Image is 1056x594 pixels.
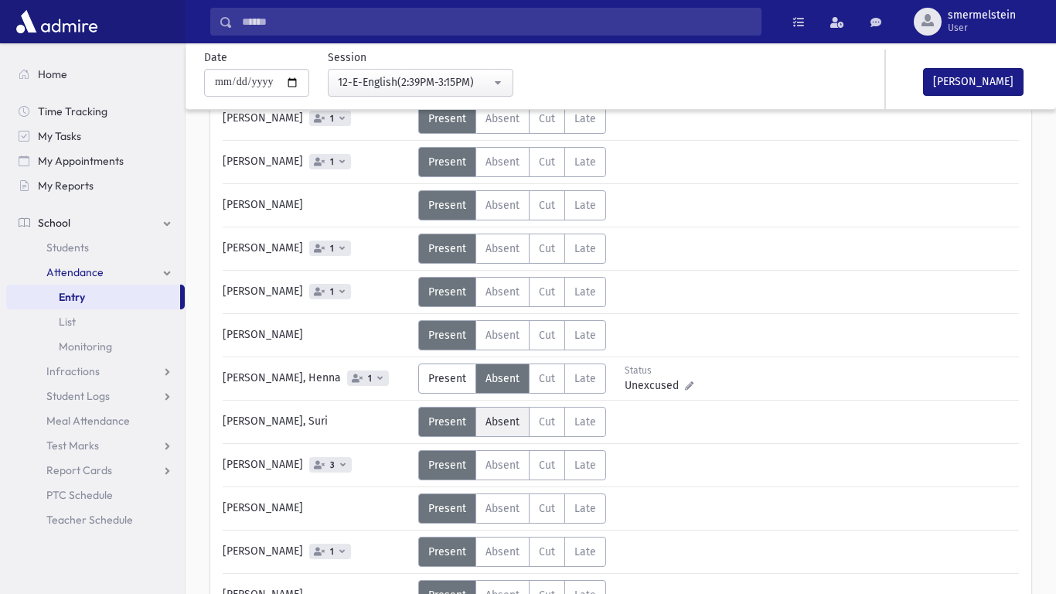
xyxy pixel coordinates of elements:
a: Meal Attendance [6,408,185,433]
span: 1 [365,374,375,384]
span: Unexcused [625,377,685,394]
span: Cut [539,372,555,385]
span: Present [428,155,466,169]
a: List [6,309,185,334]
div: [PERSON_NAME], Suri [215,407,418,437]
div: [PERSON_NAME] [215,537,418,567]
div: [PERSON_NAME] [215,493,418,524]
span: My Appointments [38,154,124,168]
span: School [38,216,70,230]
span: Absent [485,242,519,255]
a: My Appointments [6,148,185,173]
span: My Reports [38,179,94,193]
span: Late [574,372,596,385]
span: Present [428,415,466,428]
span: Test Marks [46,439,99,452]
span: Cut [539,415,555,428]
span: Present [428,112,466,125]
span: Absent [485,459,519,472]
a: Report Cards [6,458,185,483]
img: AdmirePro [12,6,101,37]
span: Meal Attendance [46,414,130,428]
span: Infractions [46,364,100,378]
label: Date [204,49,227,66]
span: Monitoring [59,340,112,353]
div: [PERSON_NAME], Henna [215,364,418,394]
span: Cut [539,285,555,299]
span: 1 [327,547,337,557]
span: Students [46,241,89,254]
span: Time Tracking [38,104,107,118]
span: Present [428,285,466,299]
div: AttTypes [418,493,606,524]
div: [PERSON_NAME] [215,190,418,220]
div: AttTypes [418,234,606,264]
span: Absent [485,502,519,515]
span: User [948,22,1016,34]
a: My Reports [6,173,185,198]
div: AttTypes [418,277,606,307]
span: Present [428,242,466,255]
span: Absent [485,372,519,385]
div: [PERSON_NAME] [215,320,418,350]
span: 3 [327,460,338,470]
span: Absent [485,415,519,428]
span: Present [428,502,466,515]
span: Cut [539,199,555,212]
span: Cut [539,155,555,169]
span: Teacher Schedule [46,513,133,527]
span: Report Cards [46,463,112,477]
span: Cut [539,329,555,342]
div: Status [625,364,693,377]
span: Present [428,329,466,342]
span: Attendance [46,265,104,279]
span: Absent [485,285,519,299]
span: Late [574,199,596,212]
div: AttTypes [418,537,606,567]
span: Present [428,459,466,472]
span: My Tasks [38,129,81,143]
div: AttTypes [418,320,606,350]
span: Late [574,285,596,299]
span: 1 [327,157,337,167]
span: Late [574,502,596,515]
span: Cut [539,112,555,125]
div: [PERSON_NAME] [215,277,418,307]
span: 1 [327,244,337,254]
div: [PERSON_NAME] [215,147,418,177]
span: Cut [539,459,555,472]
span: Late [574,112,596,125]
a: Students [6,235,185,260]
span: Present [428,372,466,385]
button: [PERSON_NAME] [923,68,1024,96]
a: Test Marks [6,433,185,458]
div: 12-E-English(2:39PM-3:15PM) [338,74,491,90]
input: Search [233,8,761,36]
span: Late [574,459,596,472]
a: My Tasks [6,124,185,148]
span: Student Logs [46,389,110,403]
a: Time Tracking [6,99,185,124]
span: PTC Schedule [46,488,113,502]
div: AttTypes [418,190,606,220]
label: Session [328,49,366,66]
div: AttTypes [418,147,606,177]
div: AttTypes [418,104,606,134]
span: Late [574,415,596,428]
a: Monitoring [6,334,185,359]
a: Student Logs [6,384,185,408]
div: AttTypes [418,407,606,437]
span: Entry [59,290,85,304]
a: Home [6,62,185,87]
span: Late [574,155,596,169]
span: Present [428,199,466,212]
a: Infractions [6,359,185,384]
span: Late [574,329,596,342]
span: List [59,315,76,329]
span: 1 [327,114,337,124]
a: Entry [6,285,180,309]
span: smermelstein [948,9,1016,22]
div: [PERSON_NAME] [215,104,418,134]
span: 1 [327,287,337,297]
a: Attendance [6,260,185,285]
